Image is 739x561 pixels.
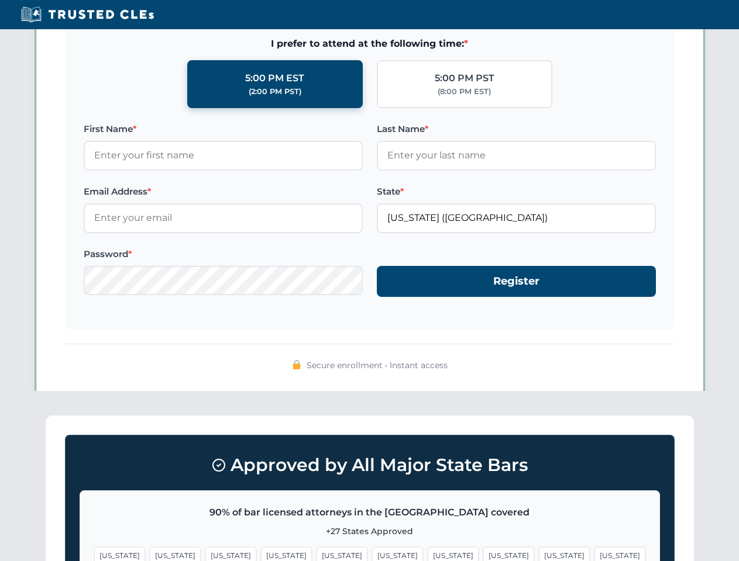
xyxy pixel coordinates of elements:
[18,6,157,23] img: Trusted CLEs
[249,86,301,98] div: (2:00 PM PST)
[94,525,645,538] p: +27 States Approved
[377,266,656,297] button: Register
[84,141,363,170] input: Enter your first name
[80,449,660,481] h3: Approved by All Major State Bars
[84,36,656,51] span: I prefer to attend at the following time:
[84,203,363,233] input: Enter your email
[377,203,656,233] input: Florida (FL)
[377,122,656,136] label: Last Name
[84,122,363,136] label: First Name
[307,359,448,372] span: Secure enrollment • Instant access
[94,505,645,520] p: 90% of bar licensed attorneys in the [GEOGRAPHIC_DATA] covered
[438,86,491,98] div: (8:00 PM EST)
[245,71,304,86] div: 5:00 PM EST
[84,247,363,261] label: Password
[84,185,363,199] label: Email Address
[377,185,656,199] label: State
[435,71,494,86] div: 5:00 PM PST
[292,360,301,369] img: 🔒
[377,141,656,170] input: Enter your last name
